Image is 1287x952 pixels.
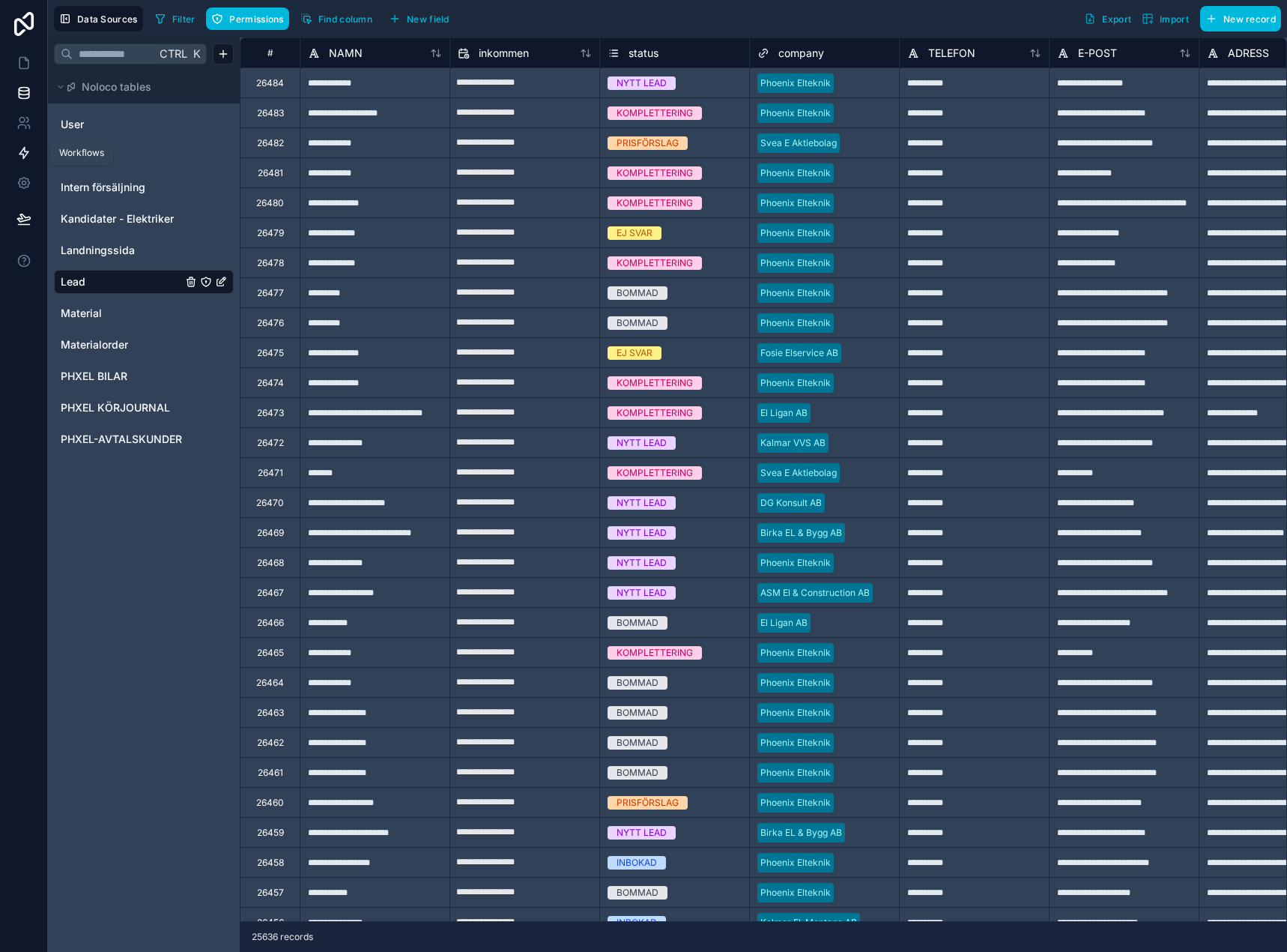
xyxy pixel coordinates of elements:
[1102,13,1131,25] span: Export
[54,112,234,136] div: User
[617,346,652,360] div: EJ SVAR
[191,49,202,59] span: K
[778,46,824,61] span: company
[257,917,284,929] div: 26456
[629,46,658,61] span: status
[760,856,831,870] div: Phoenix Elteknik
[257,107,284,119] div: 26483
[760,796,831,810] div: Phoenix Elteknik
[149,7,201,30] button: Filter
[257,827,284,839] div: 26459
[61,180,182,195] a: Intern försäljning
[760,826,842,840] div: Birka EL & Bygg AB
[295,7,378,30] button: Find column
[257,647,284,659] div: 26465
[61,400,182,415] a: PHXEL KÖRJOURNAL
[61,211,182,226] a: Kandidater - Elektriker
[257,287,284,299] div: 26477
[617,676,658,690] div: BOMMAD
[258,467,283,479] div: 26471
[61,274,85,289] span: Lead
[61,369,182,384] a: PHXEL BILAR
[61,117,182,132] a: User
[617,646,693,660] div: KOMPLETTERING
[617,136,679,150] div: PRISFÖRSLAG
[206,7,294,30] a: Permissions
[617,316,658,330] div: BOMMAD
[617,286,658,300] div: BOMMAD
[257,347,284,359] div: 26475
[760,496,822,510] div: DG Konsult AB
[1160,13,1189,25] span: Import
[61,211,174,226] span: Kandidater - Elektriker
[257,227,284,239] div: 26479
[760,766,831,780] div: Phoenix Elteknik
[760,616,808,630] div: El Ligan AB
[256,197,284,209] div: 26480
[617,886,658,900] div: BOMMAD
[257,737,284,749] div: 26462
[54,333,234,357] div: Materialorder
[61,400,170,415] span: PHXEL KÖRJOURNAL
[256,797,284,809] div: 26460
[760,286,831,300] div: Phoenix Elteknik
[760,76,831,90] div: Phoenix Elteknik
[61,432,182,447] a: PHXEL-AVTALSKUNDER
[1200,6,1281,31] button: New record
[257,707,284,719] div: 26463
[617,586,667,600] div: NYTT LEAD
[59,147,104,159] div: Workflows
[617,436,667,450] div: NYTT LEAD
[54,238,234,262] div: Landningssida
[760,676,831,690] div: Phoenix Elteknik
[617,106,693,120] div: KOMPLETTERING
[760,436,826,450] div: Kalmar VVS AB
[257,857,284,869] div: 26458
[257,257,284,269] div: 26478
[329,46,363,61] span: NAMN
[61,148,182,163] a: Company
[617,406,693,420] div: KOMPLETTERING
[760,646,831,660] div: Phoenix Elteknik
[1223,13,1276,25] span: New record
[229,13,283,25] span: Permissions
[1079,6,1136,31] button: Export
[1136,6,1194,31] button: Import
[617,196,693,210] div: KOMPLETTERING
[760,136,837,150] div: Svea E Aktiebolag
[617,766,658,780] div: BOMMAD
[54,301,234,325] div: Material
[617,826,667,840] div: NYTT LEAD
[257,377,284,389] div: 26474
[617,256,693,270] div: KOMPLETTERING
[760,406,808,420] div: El Ligan AB
[257,557,284,569] div: 26468
[54,364,234,388] div: PHXEL BILAR
[257,437,284,449] div: 26472
[1078,46,1117,61] span: E-POST
[617,856,657,870] div: INBOKAD
[77,13,138,25] span: Data Sources
[257,887,284,899] div: 26457
[617,166,693,180] div: KOMPLETTERING
[54,76,225,97] button: Noloco tables
[617,616,658,630] div: BOMMAD
[760,196,831,210] div: Phoenix Elteknik
[54,396,234,420] div: PHXEL KÖRJOURNAL
[257,527,284,539] div: 26469
[61,117,84,132] span: User
[760,586,870,600] div: ASM El & Construction AB
[1228,46,1269,61] span: ADRESS
[54,427,234,451] div: PHXEL-AVTALSKUNDER
[61,306,182,321] a: Material
[158,44,189,63] span: Ctrl
[407,13,449,25] span: New field
[760,556,831,570] div: Phoenix Elteknik
[928,46,975,61] span: TELEFON
[257,317,284,329] div: 26476
[760,466,837,480] div: Svea E Aktiebolag
[252,931,313,943] span: 25636 records
[172,13,196,25] span: Filter
[760,376,831,390] div: Phoenix Elteknik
